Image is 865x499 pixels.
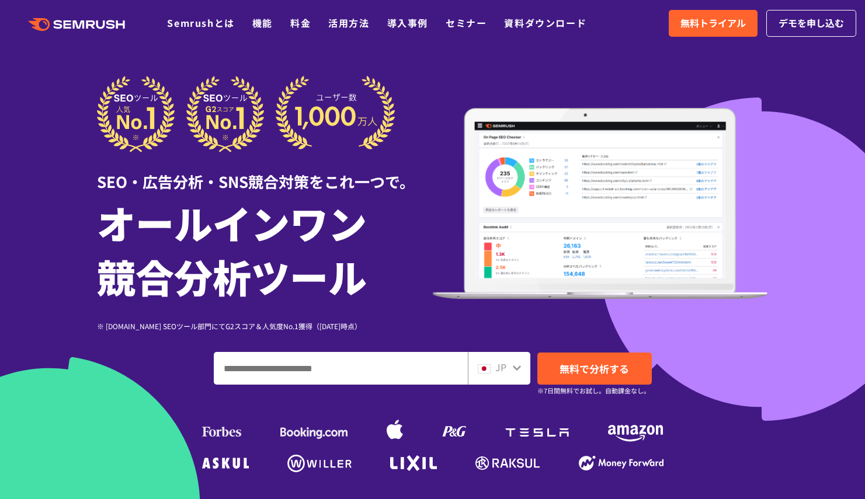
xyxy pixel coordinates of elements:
[669,10,758,37] a: 無料トライアル
[495,360,506,374] span: JP
[680,16,746,31] span: 無料トライアル
[766,10,856,37] a: デモを申し込む
[97,196,433,303] h1: オールインワン 競合分析ツール
[290,16,311,30] a: 料金
[446,16,487,30] a: セミナー
[252,16,273,30] a: 機能
[167,16,234,30] a: Semrushとは
[387,16,428,30] a: 導入事例
[560,361,629,376] span: 無料で分析する
[537,385,650,396] small: ※7日間無料でお試し。自動課金なし。
[504,16,586,30] a: 資料ダウンロード
[97,152,433,193] div: SEO・広告分析・SNS競合対策をこれ一つで。
[214,353,467,384] input: ドメイン、キーワードまたはURLを入力してください
[779,16,844,31] span: デモを申し込む
[328,16,369,30] a: 活用方法
[97,320,433,331] div: ※ [DOMAIN_NAME] SEOツール部門にてG2スコア＆人気度No.1獲得（[DATE]時点）
[537,353,652,385] a: 無料で分析する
